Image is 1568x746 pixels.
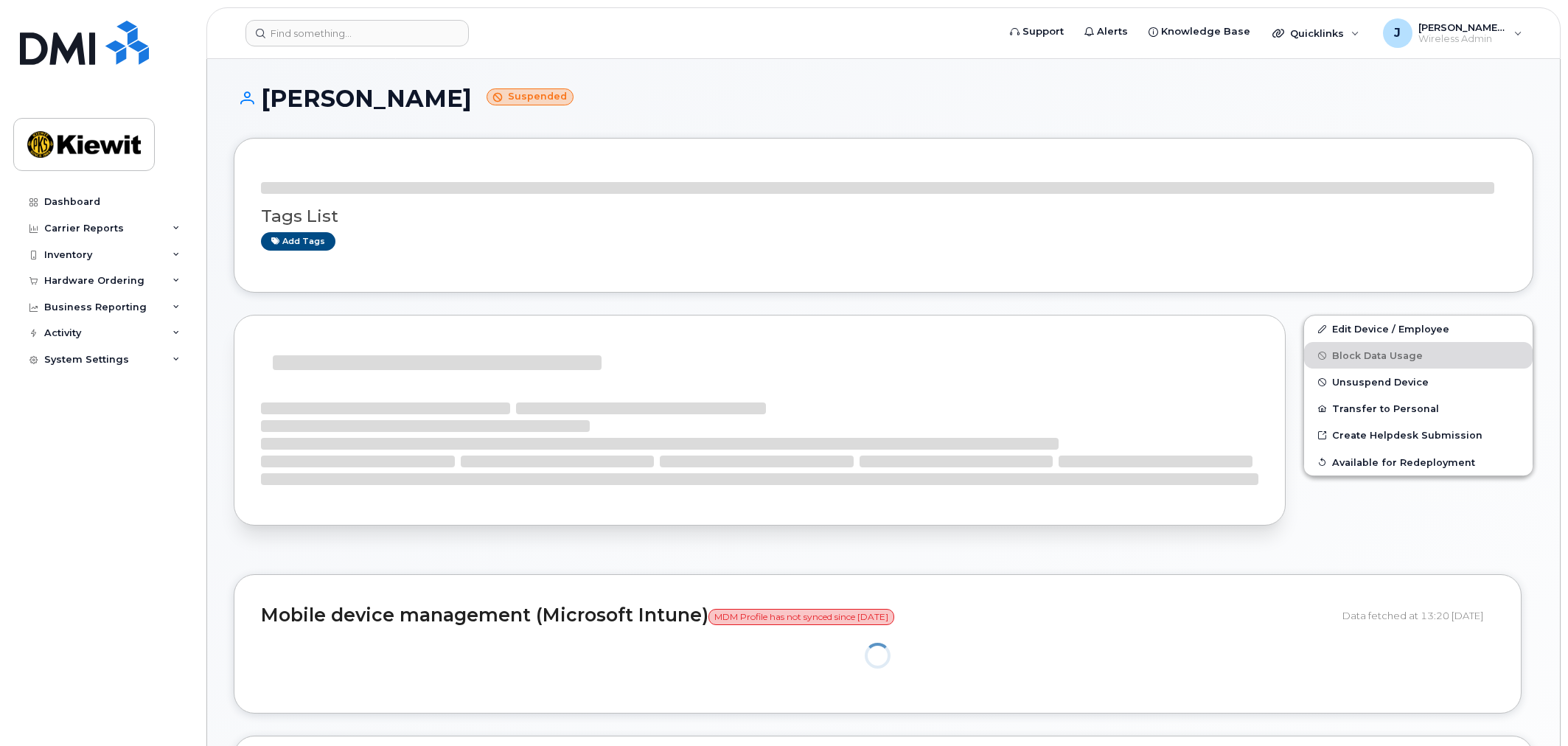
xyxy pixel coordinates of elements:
button: Unsuspend Device [1304,369,1533,395]
div: Data fetched at 13:20 [DATE] [1342,602,1494,630]
h3: Tags List [261,207,1506,226]
a: Add tags [261,232,335,251]
a: Create Helpdesk Submission [1304,422,1533,448]
button: Transfer to Personal [1304,395,1533,422]
a: Edit Device / Employee [1304,316,1533,342]
span: Unsuspend Device [1332,377,1429,388]
small: Suspended [487,88,574,105]
button: Available for Redeployment [1304,449,1533,475]
button: Block Data Usage [1304,342,1533,369]
h2: Mobile device management (Microsoft Intune) [261,605,1331,626]
span: MDM Profile has not synced since [DATE] [708,609,894,625]
span: Available for Redeployment [1332,456,1475,467]
h1: [PERSON_NAME] [234,86,1533,111]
